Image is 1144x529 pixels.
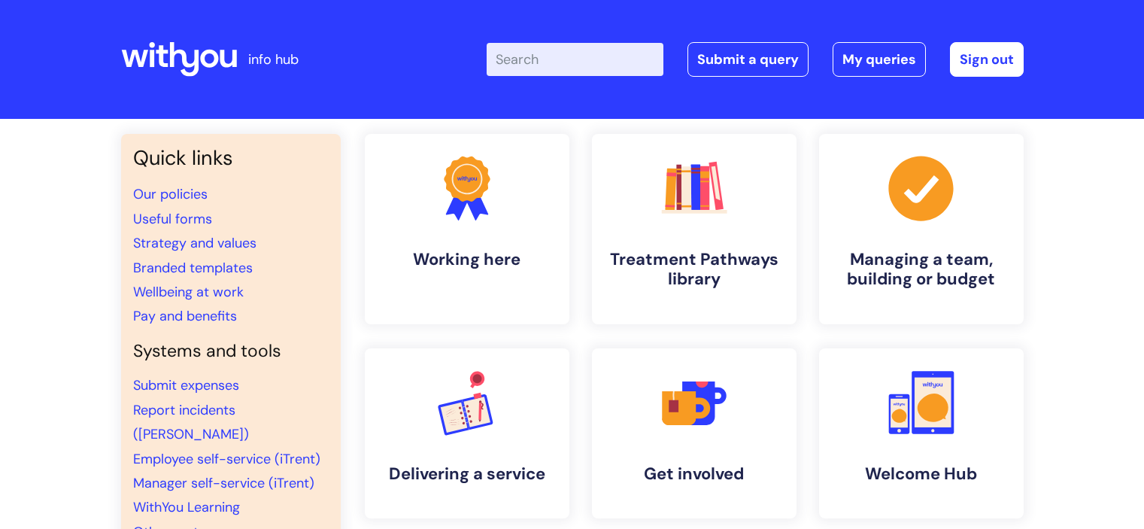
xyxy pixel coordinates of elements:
[133,234,256,252] a: Strategy and values
[592,134,797,324] a: Treatment Pathways library
[687,42,809,77] a: Submit a query
[133,341,329,362] h4: Systems and tools
[950,42,1024,77] a: Sign out
[604,464,784,484] h4: Get involved
[833,42,926,77] a: My queries
[831,464,1012,484] h4: Welcome Hub
[133,185,208,203] a: Our policies
[604,250,784,290] h4: Treatment Pathways library
[377,250,557,269] h4: Working here
[133,146,329,170] h3: Quick links
[487,43,663,76] input: Search
[133,401,249,443] a: Report incidents ([PERSON_NAME])
[133,283,244,301] a: Wellbeing at work
[133,474,314,492] a: Manager self-service (iTrent)
[133,307,237,325] a: Pay and benefits
[133,450,320,468] a: Employee self-service (iTrent)
[377,464,557,484] h4: Delivering a service
[133,498,240,516] a: WithYou Learning
[487,42,1024,77] div: | -
[365,134,569,324] a: Working here
[819,134,1024,324] a: Managing a team, building or budget
[248,47,299,71] p: info hub
[592,348,797,518] a: Get involved
[831,250,1012,290] h4: Managing a team, building or budget
[133,210,212,228] a: Useful forms
[133,376,239,394] a: Submit expenses
[365,348,569,518] a: Delivering a service
[133,259,253,277] a: Branded templates
[819,348,1024,518] a: Welcome Hub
